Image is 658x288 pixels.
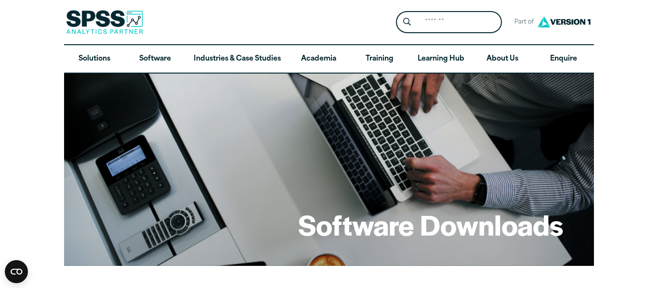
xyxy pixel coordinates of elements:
a: Software [125,45,185,73]
form: Site Header Search Form [396,11,502,34]
a: Industries & Case Studies [186,45,289,73]
span: Part of [510,15,535,29]
a: Academia [289,45,349,73]
a: About Us [472,45,533,73]
a: Learning Hub [410,45,472,73]
a: Training [349,45,410,73]
img: Version1 Logo [535,13,593,31]
h1: Software Downloads [298,206,563,243]
nav: Desktop version of site main menu [64,45,594,73]
img: SPSS Analytics Partner [66,10,143,34]
svg: Search magnifying glass icon [403,18,411,26]
a: Enquire [533,45,594,73]
button: Search magnifying glass icon [398,13,416,31]
a: Solutions [64,45,125,73]
button: Open CMP widget [5,260,28,283]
